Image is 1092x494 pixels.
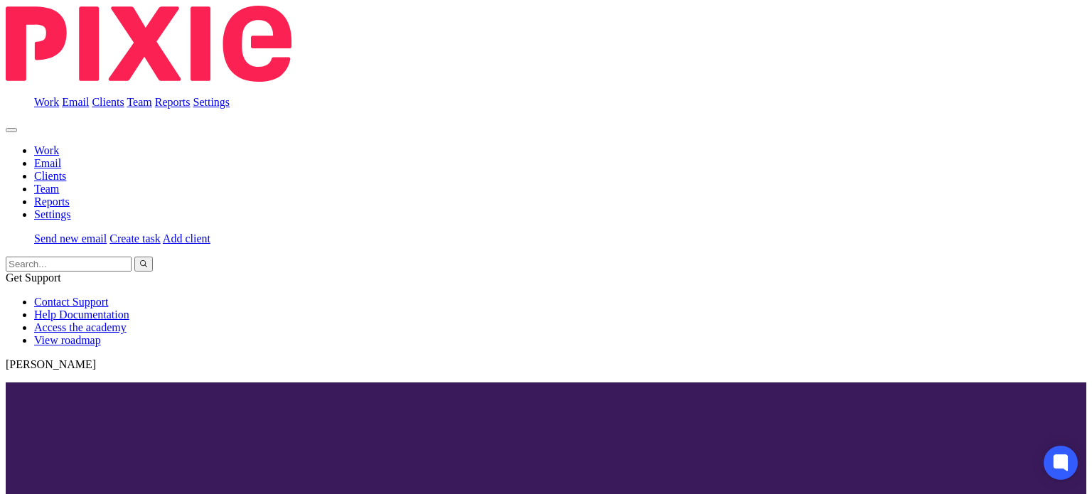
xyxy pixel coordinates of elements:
a: Email [34,157,61,169]
a: Send new email [34,232,107,245]
a: Create task [109,232,161,245]
input: Search [6,257,132,272]
a: Team [127,96,151,108]
a: Work [34,144,59,156]
a: Email [62,96,89,108]
a: Reports [34,195,70,208]
a: Team [34,183,59,195]
span: Get Support [6,272,61,284]
a: Work [34,96,59,108]
a: Access the academy [34,321,127,333]
a: Clients [92,96,124,108]
a: Settings [193,96,230,108]
a: Contact Support [34,296,108,308]
a: Add client [163,232,210,245]
a: View roadmap [34,334,101,346]
a: Clients [34,170,66,182]
button: Search [134,257,153,272]
a: Reports [155,96,191,108]
a: Settings [34,208,71,220]
img: Pixie [6,6,291,82]
a: Help Documentation [34,308,129,321]
p: [PERSON_NAME] [6,358,1086,371]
